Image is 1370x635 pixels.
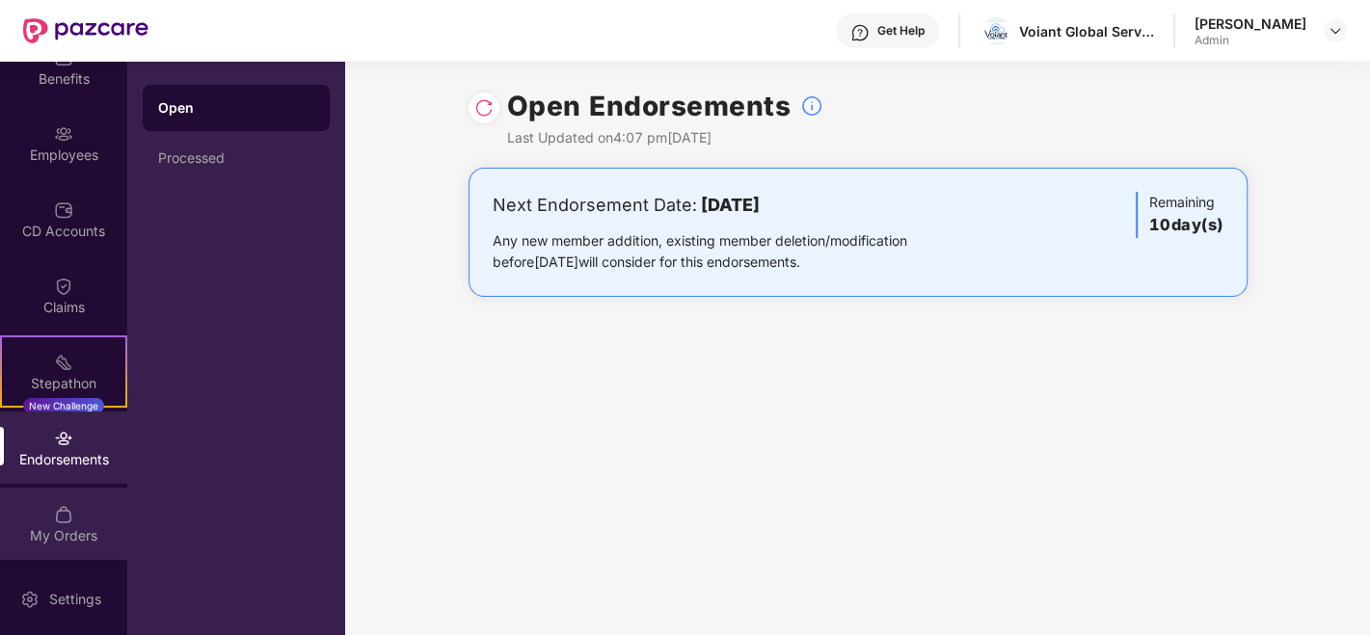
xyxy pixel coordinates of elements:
img: svg+xml;base64,PHN2ZyBpZD0iTXlfT3JkZXJzIiBkYXRhLW5hbWU9Ik15IE9yZGVycyIgeG1sbnM9Imh0dHA6Ly93d3cudz... [54,505,73,524]
img: svg+xml;base64,PHN2ZyBpZD0iRHJvcGRvd24tMzJ4MzIiIHhtbG5zPSJodHRwOi8vd3d3LnczLm9yZy8yMDAwL3N2ZyIgd2... [1328,23,1343,39]
div: Get Help [877,23,925,39]
div: Voiant Global Services India Private Limited [1019,22,1154,40]
img: svg+xml;base64,PHN2ZyBpZD0iQ0RfQWNjb3VudHMiIGRhdGEtbmFtZT0iQ0QgQWNjb3VudHMiIHhtbG5zPSJodHRwOi8vd3... [54,200,73,220]
div: [PERSON_NAME] [1195,14,1306,33]
div: Stepathon [2,374,125,393]
div: New Challenge [23,398,104,413]
h1: Open Endorsements [507,85,792,127]
img: svg+xml;base64,PHN2ZyBpZD0iUmVsb2FkLTMyeDMyIiB4bWxucz0iaHR0cDovL3d3dy53My5vcmcvMjAwMC9zdmciIHdpZH... [474,98,494,118]
b: [DATE] [701,195,760,215]
img: svg+xml;base64,PHN2ZyBpZD0iRW1wbG95ZWVzIiB4bWxucz0iaHR0cDovL3d3dy53My5vcmcvMjAwMC9zdmciIHdpZHRoPS... [54,124,73,144]
img: svg+xml;base64,PHN2ZyBpZD0iU2V0dGluZy0yMHgyMCIgeG1sbnM9Imh0dHA6Ly93d3cudzMub3JnLzIwMDAvc3ZnIiB3aW... [20,590,40,609]
div: Any new member addition, existing member deletion/modification before [DATE] will consider for th... [493,230,968,273]
div: Remaining [1136,192,1223,238]
div: Processed [158,150,314,166]
img: svg+xml;base64,PHN2ZyBpZD0iRW5kb3JzZW1lbnRzIiB4bWxucz0iaHR0cDovL3d3dy53My5vcmcvMjAwMC9zdmciIHdpZH... [54,429,73,448]
img: svg+xml;base64,PHN2ZyBpZD0iSW5mb18tXzMyeDMyIiBkYXRhLW5hbWU9IkluZm8gLSAzMngzMiIgeG1sbnM9Imh0dHA6Ly... [800,94,823,118]
img: New Pazcare Logo [23,18,148,43]
div: Settings [43,590,107,609]
div: Last Updated on 4:07 pm[DATE] [507,127,824,148]
div: Next Endorsement Date: [493,192,968,219]
div: Open [158,98,314,118]
div: Admin [1195,33,1306,48]
img: svg+xml;base64,PHN2ZyBpZD0iQ2xhaW0iIHhtbG5zPSJodHRwOi8vd3d3LnczLm9yZy8yMDAwL3N2ZyIgd2lkdGg9IjIwIi... [54,277,73,296]
img: svg+xml;base64,PHN2ZyBpZD0iSGVscC0zMngzMiIgeG1sbnM9Imh0dHA6Ly93d3cudzMub3JnLzIwMDAvc3ZnIiB3aWR0aD... [850,23,870,42]
img: svg+xml;base64,PHN2ZyB4bWxucz0iaHR0cDovL3d3dy53My5vcmcvMjAwMC9zdmciIHdpZHRoPSIyMSIgaGVpZ2h0PSIyMC... [54,353,73,372]
img: IMG_8296.jpg [982,22,1010,42]
h3: 10 day(s) [1149,213,1223,238]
